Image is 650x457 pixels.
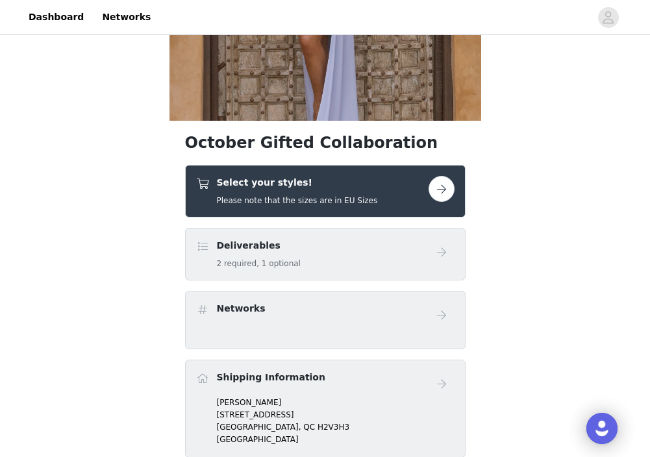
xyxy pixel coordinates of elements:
[217,409,455,421] p: [STREET_ADDRESS]
[185,131,466,154] h1: October Gifted Collaboration
[185,228,466,280] div: Deliverables
[217,176,378,190] h4: Select your styles!
[94,3,158,32] a: Networks
[185,291,466,349] div: Networks
[217,302,266,315] h4: Networks
[217,258,301,269] h5: 2 required, 1 optional
[217,239,301,253] h4: Deliverables
[602,7,614,28] div: avatar
[217,397,455,408] p: [PERSON_NAME]
[21,3,92,32] a: Dashboard
[217,434,455,445] p: [GEOGRAPHIC_DATA]
[318,423,349,432] span: H2V3H3
[217,423,301,432] span: [GEOGRAPHIC_DATA],
[217,195,378,206] h5: Please note that the sizes are in EU Sizes
[217,371,325,384] h4: Shipping Information
[586,413,618,444] div: Open Intercom Messenger
[185,165,466,217] div: Select your styles!
[303,423,315,432] span: QC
